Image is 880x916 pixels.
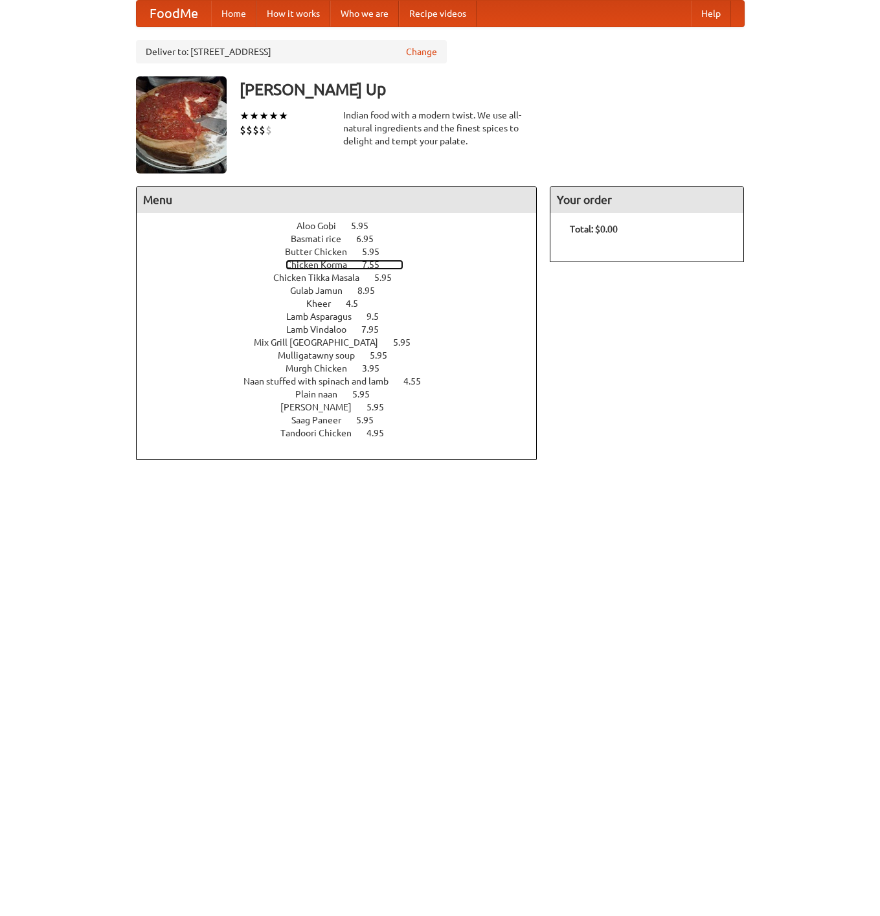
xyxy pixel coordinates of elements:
span: Gulab Jamun [290,285,355,296]
h3: [PERSON_NAME] Up [240,76,745,102]
span: Mix Grill [GEOGRAPHIC_DATA] [254,337,391,348]
span: [PERSON_NAME] [280,402,365,412]
a: Lamb Asparagus 9.5 [286,311,403,322]
li: $ [259,123,265,137]
img: angular.jpg [136,76,227,173]
span: 3.95 [362,363,392,374]
a: Tandoori Chicken 4.95 [280,428,408,438]
span: 5.95 [351,221,381,231]
li: ★ [259,109,269,123]
a: Chicken Tikka Masala 5.95 [273,273,416,283]
a: Murgh Chicken 3.95 [286,363,403,374]
li: $ [253,123,259,137]
span: Murgh Chicken [286,363,360,374]
li: ★ [249,109,259,123]
div: Indian food with a modern twist. We use all-natural ingredients and the finest spices to delight ... [343,109,537,148]
a: Help [691,1,731,27]
li: ★ [278,109,288,123]
h4: Menu [137,187,537,213]
a: Who we are [330,1,399,27]
span: 9.5 [367,311,392,322]
li: $ [265,123,272,137]
a: Change [406,45,437,58]
b: Total: $0.00 [570,224,618,234]
a: Plain naan 5.95 [295,389,394,399]
a: Mix Grill [GEOGRAPHIC_DATA] 5.95 [254,337,434,348]
span: Chicken Tikka Masala [273,273,372,283]
span: 5.95 [370,350,400,361]
span: 6.95 [356,234,387,244]
a: [PERSON_NAME] 5.95 [280,402,408,412]
span: Naan stuffed with spinach and lamb [243,376,401,386]
div: Deliver to: [STREET_ADDRESS] [136,40,447,63]
a: Butter Chicken 5.95 [285,247,403,257]
a: Saag Paneer 5.95 [291,415,398,425]
span: Tandoori Chicken [280,428,365,438]
li: ★ [240,109,249,123]
a: Basmati rice 6.95 [291,234,398,244]
span: 5.95 [374,273,405,283]
span: 5.95 [393,337,423,348]
span: 4.5 [346,298,371,309]
h4: Your order [550,187,743,213]
span: Kheer [306,298,344,309]
a: Aloo Gobi 5.95 [297,221,392,231]
span: 7.55 [362,260,392,270]
a: Naan stuffed with spinach and lamb 4.55 [243,376,445,386]
span: 8.95 [357,285,388,296]
span: Aloo Gobi [297,221,349,231]
a: Mulligatawny soup 5.95 [278,350,411,361]
span: Plain naan [295,389,350,399]
span: 4.95 [367,428,397,438]
li: $ [240,123,246,137]
a: FoodMe [137,1,211,27]
a: How it works [256,1,330,27]
a: Chicken Korma 7.55 [286,260,403,270]
span: 5.95 [352,389,383,399]
span: Basmati rice [291,234,354,244]
a: Kheer 4.5 [306,298,382,309]
span: Butter Chicken [285,247,360,257]
span: 5.95 [362,247,392,257]
a: Recipe videos [399,1,477,27]
a: Lamb Vindaloo 7.95 [286,324,403,335]
span: 4.55 [403,376,434,386]
span: 5.95 [356,415,387,425]
li: $ [246,123,253,137]
span: Chicken Korma [286,260,360,270]
span: Lamb Vindaloo [286,324,359,335]
span: Lamb Asparagus [286,311,365,322]
a: Home [211,1,256,27]
span: Saag Paneer [291,415,354,425]
span: 7.95 [361,324,392,335]
span: 5.95 [367,402,397,412]
a: Gulab Jamun 8.95 [290,285,399,296]
li: ★ [269,109,278,123]
span: Mulligatawny soup [278,350,368,361]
